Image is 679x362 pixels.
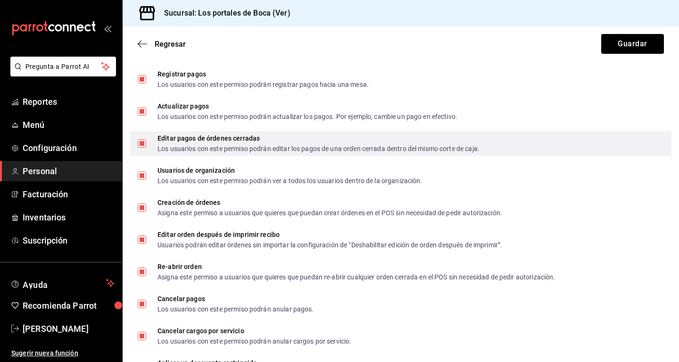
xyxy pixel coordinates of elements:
[157,295,314,302] div: Cancelar pagos
[23,118,115,131] span: Menú
[155,40,186,49] span: Regresar
[157,113,457,120] div: Los usuarios con este permiso podrán actualizar los pagos. Por ejemplo, cambie un pago en efectivo.
[601,34,664,54] button: Guardar
[23,165,115,177] span: Personal
[157,242,502,248] div: Usuarios podrán editar órdenes sin importar la configuración de “Deshabilitar edición de orden de...
[23,322,115,335] span: [PERSON_NAME]
[157,199,502,206] div: Creación de órdenes
[157,306,314,312] div: Los usuarios con este permiso podrán anular pagos.
[157,231,502,238] div: Editar orden después de imprimir recibo
[11,348,115,358] span: Sugerir nueva función
[23,299,115,312] span: Recomienda Parrot
[23,188,115,201] span: Facturación
[23,211,115,224] span: Inventarios
[157,8,290,19] h3: Sucursal: Los portales de Boca (Ver)
[157,274,555,280] div: Asigna este permiso a usuarios que quieres que puedan re-abrir cualquier orden cerrada en el POS ...
[23,278,102,289] span: Ayuda
[7,68,116,78] a: Pregunta a Parrot AI
[138,40,186,49] button: Regresar
[157,81,369,88] div: Los usuarios con este permiso podrán registrar pagos hacia una mesa.
[157,167,422,174] div: Usuarios de organización
[157,328,351,334] div: Cancelar cargos por servicio
[157,71,369,77] div: Registrar pagos
[25,62,101,72] span: Pregunta a Parrot AI
[157,103,457,109] div: Actualizar pagos
[157,177,422,184] div: Los usuarios con este permiso podrán ver a todos los usuarios dentro de la organización.
[157,263,555,270] div: Re-abrir orden
[23,142,115,154] span: Configuración
[157,210,502,216] div: Asigna este permiso a usuarios que quieres que puedan crear órdenes en el POS sin necesidad de pe...
[157,338,351,345] div: Los usuarios con este permiso podrán anular cargos por servicio.
[23,95,115,108] span: Reportes
[10,57,116,76] button: Pregunta a Parrot AI
[104,25,111,32] button: open_drawer_menu
[157,145,480,152] div: Los usuarios con este permiso podrán editar los pagos de una orden cerrada dentro del mismo corte...
[23,234,115,247] span: Suscripción
[157,135,480,142] div: Editar pagos de órdenes cerradas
